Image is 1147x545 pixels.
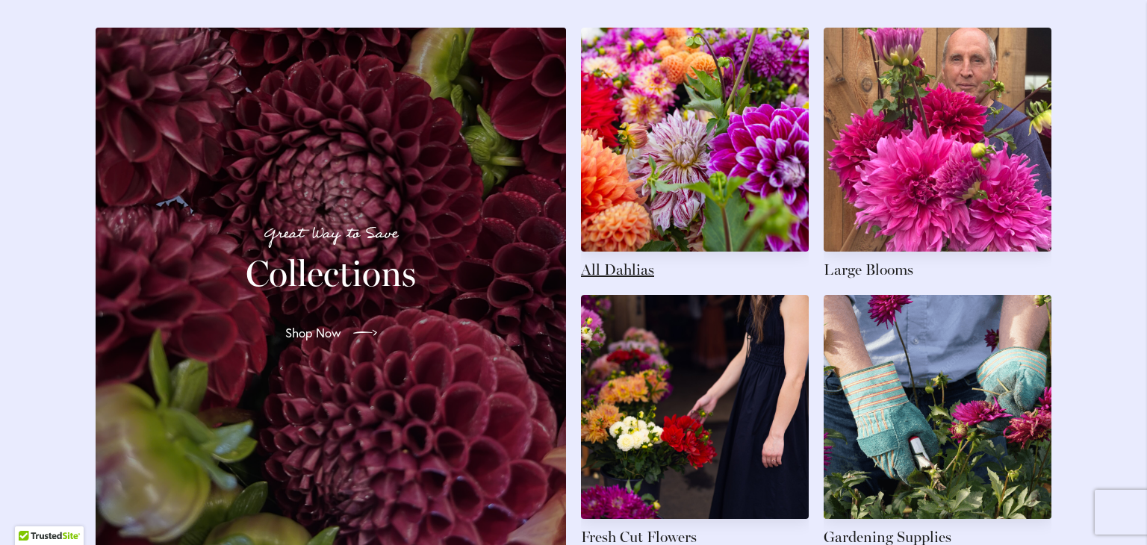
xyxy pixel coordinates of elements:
h2: Collections [114,252,548,294]
a: Shop Now [273,312,389,354]
span: Shop Now [285,324,341,342]
p: Great Way to Save [114,222,548,246]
